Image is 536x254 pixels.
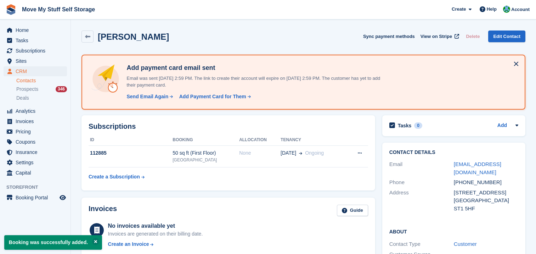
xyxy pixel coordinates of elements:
[124,64,389,72] h4: Add payment card email sent
[176,93,252,100] a: Add Payment Card for Them
[497,122,507,130] a: Add
[511,6,530,13] span: Account
[454,178,518,187] div: [PHONE_NUMBER]
[6,184,70,191] span: Storefront
[363,31,415,42] button: Sync payment methods
[488,31,525,42] a: Edit Contact
[89,149,173,157] div: 112885
[337,205,368,216] a: Guide
[16,147,58,157] span: Insurance
[389,240,454,248] div: Contact Type
[389,150,518,155] h2: Contact Details
[389,160,454,176] div: Email
[454,205,518,213] div: ST1 5HF
[108,230,203,238] div: Invoices are generated on their billing date.
[56,86,67,92] div: 346
[305,150,324,156] span: Ongoing
[454,197,518,205] div: [GEOGRAPHIC_DATA]
[4,235,102,250] p: Booking was successfully added.
[16,25,58,35] span: Home
[16,77,67,84] a: Contacts
[16,85,67,93] a: Prospects 346
[16,95,29,101] span: Deals
[108,241,203,248] a: Create an Invoice
[463,31,483,42] button: Delete
[389,178,454,187] div: Phone
[4,25,67,35] a: menu
[108,222,203,230] div: No invoices available yet
[389,189,454,213] div: Address
[4,66,67,76] a: menu
[89,122,368,131] h2: Subscriptions
[179,93,246,100] div: Add Payment Card for Them
[16,193,58,203] span: Booking Portal
[398,122,412,129] h2: Tasks
[6,4,16,15] img: stora-icon-8386f47178a22dfd0bd8f6a31ec36ba5ce8667c1dd55bd0f319d3a0aa187defe.svg
[454,189,518,197] div: [STREET_ADDRESS]
[4,158,67,167] a: menu
[16,158,58,167] span: Settings
[98,32,169,42] h2: [PERSON_NAME]
[58,193,67,202] a: Preview store
[89,173,140,181] div: Create a Subscription
[4,46,67,56] a: menu
[16,127,58,137] span: Pricing
[454,161,501,175] a: [EMAIL_ADDRESS][DOMAIN_NAME]
[16,66,58,76] span: CRM
[16,168,58,178] span: Capital
[16,94,67,102] a: Deals
[173,134,239,146] th: Booking
[4,116,67,126] a: menu
[414,122,422,129] div: 0
[89,205,117,216] h2: Invoices
[16,116,58,126] span: Invoices
[89,170,145,183] a: Create a Subscription
[239,134,281,146] th: Allocation
[4,147,67,157] a: menu
[4,137,67,147] a: menu
[454,241,477,247] a: Customer
[16,86,38,93] span: Prospects
[16,137,58,147] span: Coupons
[173,149,239,157] div: 50 sq ft (First Floor)
[487,6,497,13] span: Help
[89,134,173,146] th: ID
[19,4,98,15] a: Move My Stuff Self Storage
[108,241,149,248] div: Create an Invoice
[4,168,67,178] a: menu
[16,106,58,116] span: Analytics
[16,56,58,66] span: Sites
[239,149,281,157] div: None
[421,33,452,40] span: View on Stripe
[4,35,67,45] a: menu
[124,75,389,89] p: Email was sent [DATE] 2:59 PM. The link to create their account will expire on [DATE] 2:59 PM. Th...
[281,134,346,146] th: Tenancy
[91,64,121,94] img: add-payment-card-4dbda4983b697a7845d177d07a5d71e8a16f1ec00487972de202a45f1e8132f5.svg
[16,46,58,56] span: Subscriptions
[173,157,239,163] div: [GEOGRAPHIC_DATA]
[4,193,67,203] a: menu
[126,93,168,100] div: Send Email Again
[452,6,466,13] span: Create
[503,6,510,13] img: Dan
[281,149,296,157] span: [DATE]
[389,228,518,235] h2: About
[418,31,461,42] a: View on Stripe
[4,106,67,116] a: menu
[16,35,58,45] span: Tasks
[4,56,67,66] a: menu
[4,127,67,137] a: menu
